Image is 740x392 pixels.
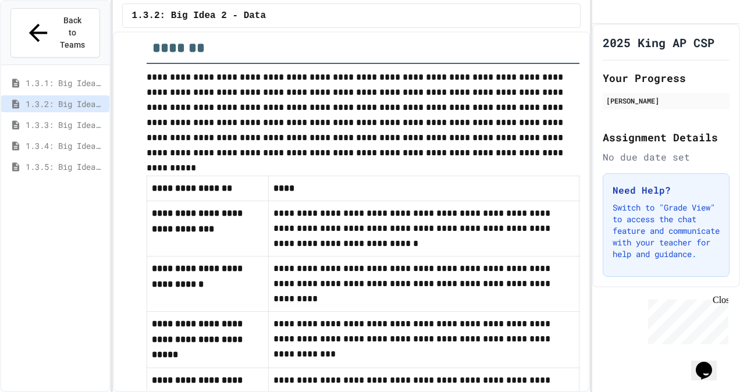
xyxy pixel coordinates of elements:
[26,161,105,173] span: 1.3.5: Big Idea 5 - Impact of Computing
[26,98,105,110] span: 1.3.2: Big Idea 2 - Data
[59,15,86,51] span: Back to Teams
[691,345,728,380] iframe: chat widget
[26,119,105,131] span: 1.3.3: Big Idea 3 - Algorithms and Programming
[603,150,730,164] div: No due date set
[603,129,730,145] h2: Assignment Details
[5,5,80,74] div: Chat with us now!Close
[643,295,728,344] iframe: chat widget
[613,202,720,260] p: Switch to "Grade View" to access the chat feature and communicate with your teacher for help and ...
[26,140,105,152] span: 1.3.4: Big Idea 4 - Computing Systems and Networks
[613,183,720,197] h3: Need Help?
[10,8,100,58] button: Back to Teams
[603,34,714,51] h1: 2025 King AP CSP
[26,77,105,89] span: 1.3.1: Big Idea 1 - Creative Development
[132,9,266,23] span: 1.3.2: Big Idea 2 - Data
[603,70,730,86] h2: Your Progress
[606,95,726,106] div: [PERSON_NAME]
